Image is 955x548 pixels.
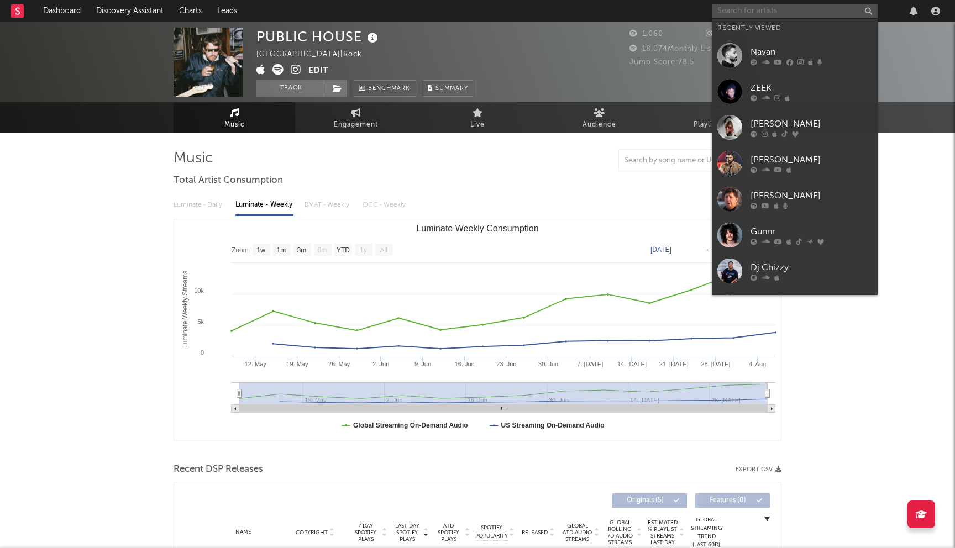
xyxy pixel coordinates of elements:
span: ATD Spotify Plays [434,523,463,542]
div: Dj Chizzy [751,261,872,274]
text: 6m [318,246,327,254]
text: 3m [297,246,307,254]
svg: Luminate Weekly Consumption [174,219,781,440]
text: [DATE] [650,246,671,254]
text: US Streaming On-Demand Audio [501,421,605,429]
text: Luminate Weekly Consumption [416,224,538,233]
input: Search for artists [712,4,878,18]
text: 23. Jun [496,361,516,367]
a: [PERSON_NAME] [712,109,878,145]
div: Luminate - Weekly [235,196,293,214]
span: Last Day Spotify Plays [392,523,422,542]
button: Edit [308,64,328,78]
text: 0 [201,349,204,356]
span: Copyright [296,529,328,536]
span: 18,074 Monthly Listeners [629,45,735,52]
a: Navan [712,38,878,73]
span: 7 Day Spotify Plays [351,523,380,542]
span: Originals ( 5 ) [620,497,670,504]
a: Engagement [295,102,417,133]
button: Features(0) [695,493,770,508]
div: PUBLIC HOUSE [256,28,381,46]
text: YTD [337,246,350,254]
span: Features ( 0 ) [702,497,753,504]
text: 9. Jun [414,361,431,367]
text: 26. May [328,361,350,367]
text: 12. May [245,361,267,367]
span: Global ATD Audio Streams [562,523,592,542]
text: 5k [197,318,204,325]
div: Navan [751,45,872,59]
text: 1w [257,246,266,254]
div: Name [207,528,280,536]
span: Benchmark [368,82,410,96]
input: Search by song name or URL [619,156,736,165]
a: Music [174,102,295,133]
div: ZEEK [751,81,872,94]
a: DAKØTA [712,289,878,325]
text: 10k [194,287,204,294]
span: Live [470,118,485,131]
button: Originals(5) [612,493,687,508]
a: Audience [538,102,660,133]
span: 1,060 [629,30,663,38]
span: Estimated % Playlist Streams Last Day [647,519,678,546]
span: Recent DSP Releases [174,463,263,476]
div: [PERSON_NAME] [751,189,872,202]
text: 2. Jun [372,361,389,367]
span: 1,841 [706,30,738,38]
span: Summary [435,86,468,92]
text: 19. May [286,361,308,367]
a: [PERSON_NAME] [712,181,878,217]
span: Engagement [334,118,378,131]
span: Playlists/Charts [694,118,748,131]
button: Track [256,80,326,97]
span: Global Rolling 7D Audio Streams [605,519,635,546]
text: Global Streaming On-Demand Audio [353,421,468,429]
div: [PERSON_NAME] [751,117,872,130]
a: ZEEK [712,73,878,109]
a: Playlists/Charts [660,102,781,133]
text: 14. [DATE] [617,361,647,367]
text: 1y [360,246,367,254]
span: Released [522,529,548,536]
a: Benchmark [353,80,416,97]
text: Zoom [232,246,249,254]
div: [GEOGRAPHIC_DATA] | Rock [256,48,375,61]
span: Music [224,118,245,131]
span: Total Artist Consumption [174,174,283,187]
text: 16. Jun [455,361,475,367]
a: Live [417,102,538,133]
button: Summary [422,80,474,97]
text: All [380,246,387,254]
button: Export CSV [736,466,781,473]
div: [PERSON_NAME] [751,153,872,166]
a: [PERSON_NAME] [712,145,878,181]
a: Dj Chizzy [712,253,878,289]
text: Luminate Weekly Streams [181,271,189,348]
text: → [703,246,710,254]
text: 4. Aug [749,361,766,367]
span: Jump Score: 78.5 [629,59,694,66]
span: Spotify Popularity [475,524,508,540]
text: 7. [DATE] [577,361,603,367]
text: 21. [DATE] [659,361,689,367]
div: Recently Viewed [717,22,872,35]
text: 28. [DATE] [701,361,730,367]
text: 1m [277,246,286,254]
a: Gunnr [712,217,878,253]
text: 30. Jun [538,361,558,367]
div: Gunnr [751,225,872,238]
span: Audience [583,118,616,131]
